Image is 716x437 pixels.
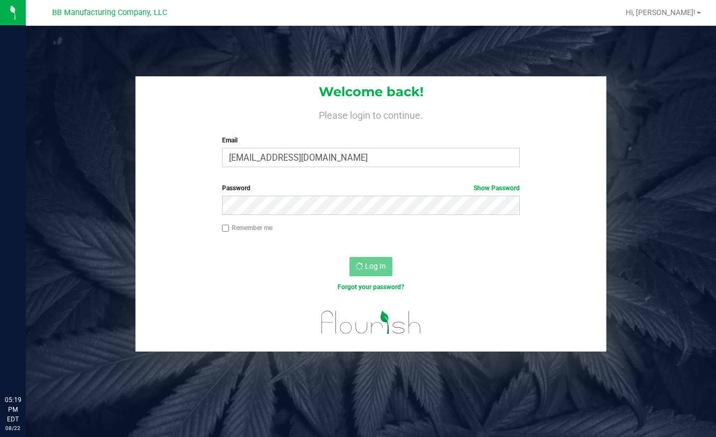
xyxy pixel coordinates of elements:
h4: Please login to continue. [135,108,606,120]
label: Remember me [222,223,273,233]
span: BB Manufacturing Company, LLC [52,8,167,17]
a: Show Password [474,184,520,192]
span: Log In [365,262,386,270]
p: 05:19 PM EDT [5,395,21,424]
button: Log In [349,257,392,276]
label: Email [222,135,520,145]
img: flourish_logo.svg [312,303,430,342]
a: Forgot your password? [338,283,404,291]
span: Password [222,184,250,192]
input: Remember me [222,225,230,232]
h1: Welcome back! [135,85,606,99]
p: 08/22 [5,424,21,432]
span: Hi, [PERSON_NAME]! [626,8,696,17]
